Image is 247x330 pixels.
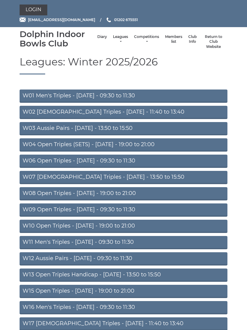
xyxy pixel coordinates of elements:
h1: Leagues: Winter 2025/2026 [20,56,227,74]
a: W07 [DEMOGRAPHIC_DATA] Triples - [DATE] - 13:50 to 15:50 [20,171,227,184]
a: W11 Men's Triples - [DATE] - 09:30 to 11:30 [20,236,227,250]
a: W12 Aussie Pairs - [DATE] - 09:30 to 11:30 [20,253,227,266]
a: W03 Aussie Pairs - [DATE] - 13:50 to 15:50 [20,122,227,136]
a: W09 Open Triples - [DATE] - 09:30 to 11:30 [20,204,227,217]
a: W04 Open Triples (SETS) - [DATE] - 19:00 to 21:00 [20,139,227,152]
span: 01202 675551 [114,17,138,22]
img: Email [20,17,26,22]
a: Phone us 01202 675551 [106,17,138,23]
a: Login [20,5,47,15]
a: Email [EMAIL_ADDRESS][DOMAIN_NAME] [20,17,95,23]
a: W10 Open Triples - [DATE] - 19:00 to 21:00 [20,220,227,233]
div: Dolphin Indoor Bowls Club [20,30,94,48]
a: Competitions [134,34,159,44]
a: W13 Open Triples Handicap - [DATE] - 13:50 to 15:50 [20,269,227,282]
a: W08 Open Triples - [DATE] - 19:00 to 21:00 [20,187,227,201]
a: Diary [97,34,107,39]
a: W15 Open Triples - [DATE] - 19:00 to 21:00 [20,285,227,298]
a: W06 Open Triples - [DATE] - 09:30 to 11:30 [20,155,227,168]
a: W02 [DEMOGRAPHIC_DATA] Triples - [DATE] - 11:40 to 13:40 [20,106,227,119]
span: [EMAIL_ADDRESS][DOMAIN_NAME] [28,17,95,22]
img: Phone us [107,17,111,22]
a: Club Info [188,34,197,44]
a: Members list [165,34,182,44]
a: Leagues [113,34,128,44]
a: W16 Men's Triples - [DATE] - 09:30 to 11:30 [20,301,227,315]
a: W01 Men's Triples - [DATE] - 09:30 to 11:30 [20,90,227,103]
a: Return to Club Website [203,34,224,49]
